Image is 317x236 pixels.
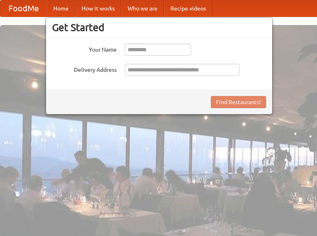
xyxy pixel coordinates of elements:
[164,0,212,17] a: Recipe videos
[121,0,164,17] a: Who we are
[52,44,117,54] label: Your Name
[47,0,75,17] a: Home
[52,21,266,33] h3: Get Started
[52,64,117,74] label: Delivery Address
[0,0,47,17] a: FoodMe
[75,0,121,17] a: How it works
[211,96,266,108] button: Find Restaurants!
